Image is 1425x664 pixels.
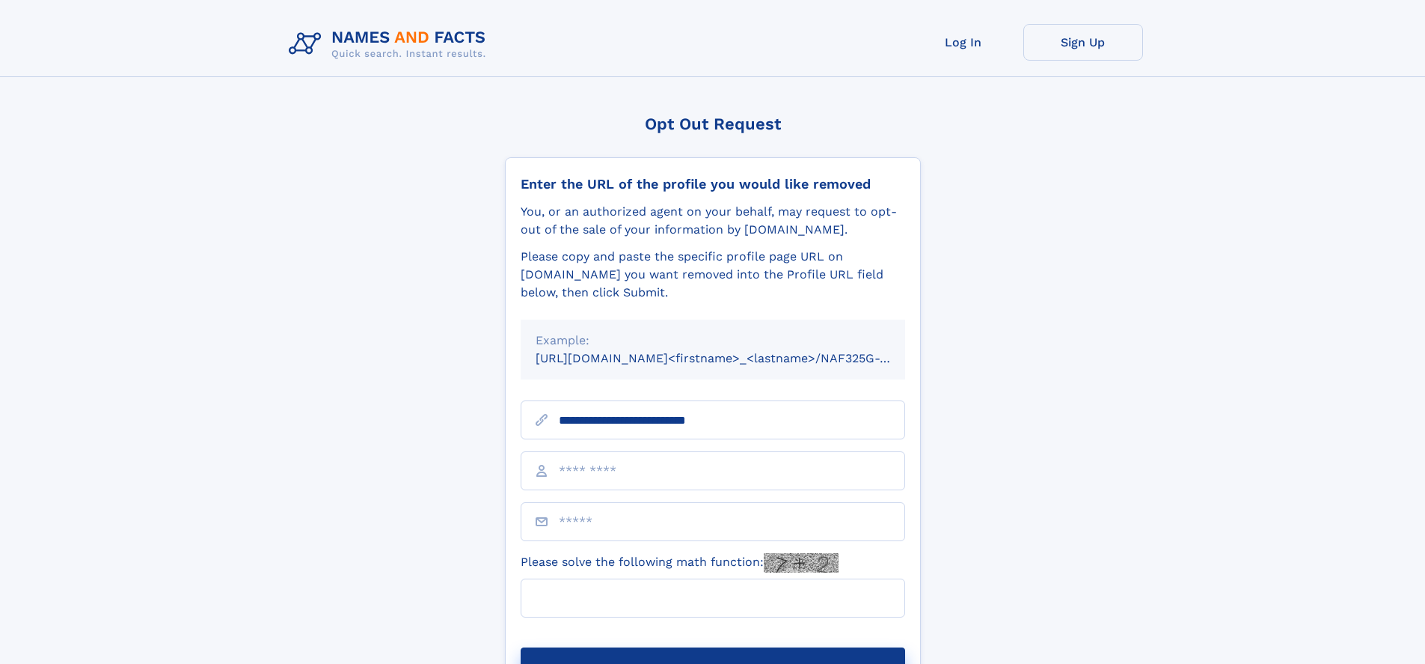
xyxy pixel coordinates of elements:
div: Enter the URL of the profile you would like removed [521,176,905,192]
div: Please copy and paste the specific profile page URL on [DOMAIN_NAME] you want removed into the Pr... [521,248,905,302]
div: You, or an authorized agent on your behalf, may request to opt-out of the sale of your informatio... [521,203,905,239]
a: Sign Up [1023,24,1143,61]
small: [URL][DOMAIN_NAME]<firstname>_<lastname>/NAF325G-xxxxxxxx [536,351,934,365]
div: Example: [536,332,890,350]
img: Logo Names and Facts [283,24,498,64]
label: Please solve the following math function: [521,553,839,573]
div: Opt Out Request [505,115,921,133]
a: Log In [904,24,1023,61]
